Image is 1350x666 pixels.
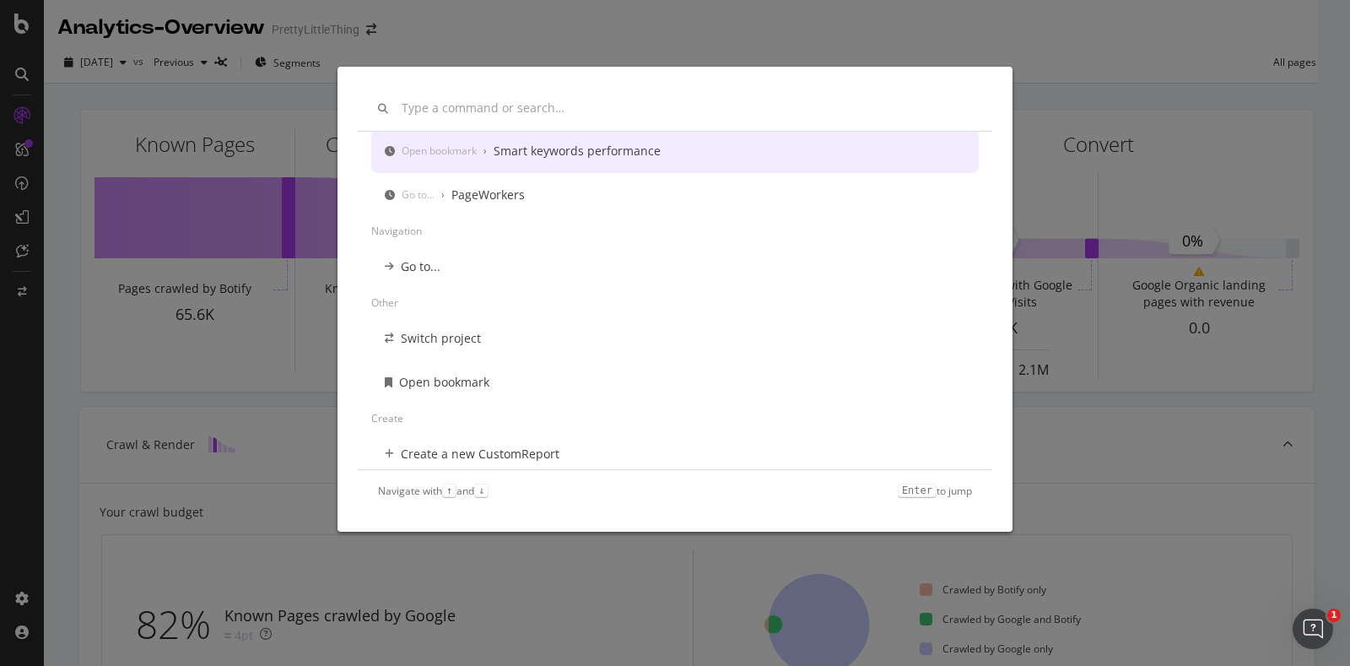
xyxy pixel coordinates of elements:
[371,289,979,317] div: Other
[402,101,972,116] input: Type a command or search…
[442,484,456,497] kbd: ↑
[337,67,1012,532] div: modal
[371,217,979,245] div: Navigation
[451,187,525,203] div: PageWorkers
[898,484,972,498] div: to jump
[402,187,435,202] div: Go to...
[898,484,937,497] kbd: Enter
[399,374,489,391] div: Open bookmark
[402,143,477,158] div: Open bookmark
[1327,609,1341,622] span: 1
[378,484,489,498] div: Navigate with and
[494,143,661,160] div: Smart keywords performance
[371,404,979,432] div: Create
[401,330,481,347] div: Switch project
[483,143,487,158] div: ›
[401,258,440,275] div: Go to...
[1293,609,1333,649] iframe: Intercom live chat
[474,484,489,497] kbd: ↓
[441,187,445,202] div: ›
[401,446,559,463] div: Create a new CustomReport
